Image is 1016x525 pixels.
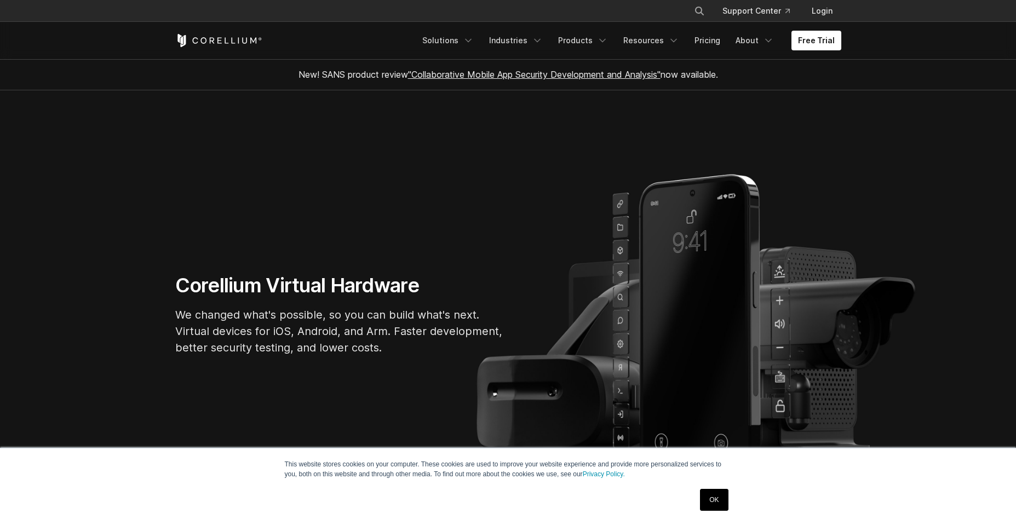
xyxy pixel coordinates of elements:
a: "Collaborative Mobile App Security Development and Analysis" [408,69,661,80]
a: Industries [483,31,549,50]
h1: Corellium Virtual Hardware [175,273,504,298]
a: Products [552,31,615,50]
a: Free Trial [791,31,841,50]
span: New! SANS product review now available. [299,69,718,80]
p: We changed what's possible, so you can build what's next. Virtual devices for iOS, Android, and A... [175,307,504,356]
div: Navigation Menu [416,31,841,50]
a: Support Center [714,1,799,21]
a: About [729,31,780,50]
button: Search [690,1,709,21]
a: Login [803,1,841,21]
p: This website stores cookies on your computer. These cookies are used to improve your website expe... [285,459,732,479]
a: Solutions [416,31,480,50]
div: Navigation Menu [681,1,841,21]
a: Resources [617,31,686,50]
a: Pricing [688,31,727,50]
a: Privacy Policy. [583,470,625,478]
a: OK [700,489,728,511]
a: Corellium Home [175,34,262,47]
